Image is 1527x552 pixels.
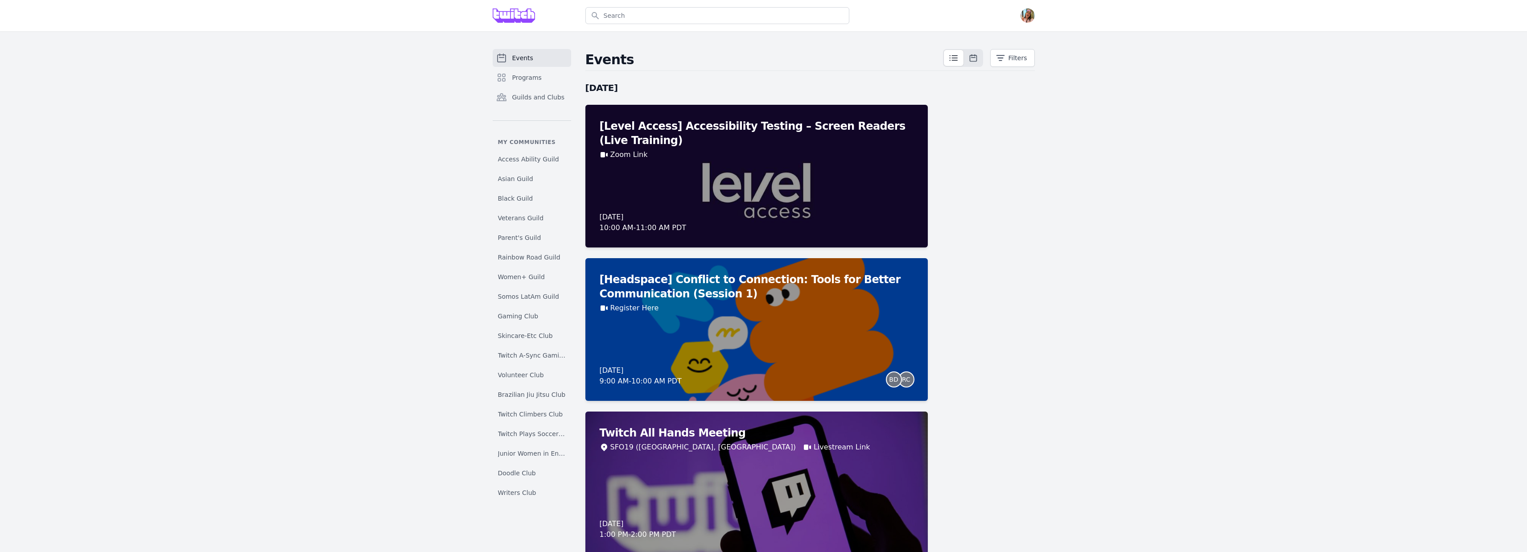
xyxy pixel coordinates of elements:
[493,288,571,305] a: Somos LatAm Guild
[493,49,571,67] a: Events
[600,272,914,301] h2: [Headspace] Conflict to Connection: Tools for Better Communication (Session 1)
[512,93,565,102] span: Guilds and Clubs
[493,406,571,422] a: Twitch Climbers Club
[498,272,545,281] span: Women+ Guild
[498,214,544,222] span: Veterans Guild
[498,429,566,438] span: Twitch Plays Soccer Club
[498,469,536,478] span: Doodle Club
[493,328,571,344] a: Skincare-Etc Club
[512,73,542,82] span: Programs
[498,488,536,497] span: Writers Club
[585,105,928,247] a: [Level Access] Accessibility Testing – Screen Readers (Live Training)Zoom Link[DATE]10:00 AM-11:0...
[498,292,559,301] span: Somos LatAm Guild
[585,7,849,24] input: Search
[498,174,533,183] span: Asian Guild
[493,249,571,265] a: Rainbow Road Guild
[493,465,571,481] a: Doodle Club
[493,88,571,106] a: Guilds and Clubs
[600,119,914,148] h2: [Level Access] Accessibility Testing – Screen Readers (Live Training)
[493,347,571,363] a: Twitch A-Sync Gaming (TAG) Club
[493,269,571,285] a: Women+ Guild
[498,410,563,419] span: Twitch Climbers Club
[493,210,571,226] a: Veterans Guild
[512,54,533,62] span: Events
[902,376,910,383] span: RC
[600,426,914,440] h2: Twitch All Hands Meeting
[493,8,535,23] img: Grove
[990,49,1035,67] button: Filters
[498,233,541,242] span: Parent's Guild
[493,69,571,87] a: Programs
[493,230,571,246] a: Parent's Guild
[493,190,571,206] a: Black Guild
[493,151,571,167] a: Access Ability Guild
[493,367,571,383] a: Volunteer Club
[498,449,566,458] span: Junior Women in Engineering Club
[889,376,898,383] span: BD
[493,139,571,146] p: My communities
[493,445,571,461] a: Junior Women in Engineering Club
[498,390,566,399] span: Brazilian Jiu Jitsu Club
[585,258,928,401] a: [Headspace] Conflict to Connection: Tools for Better Communication (Session 1)Register Here[DATE]...
[493,485,571,501] a: Writers Club
[814,442,870,453] a: Livestream Link
[498,371,544,379] span: Volunteer Club
[493,426,571,442] a: Twitch Plays Soccer Club
[610,149,648,160] a: Zoom Link
[600,212,687,233] div: [DATE] 10:00 AM - 11:00 AM PDT
[498,331,553,340] span: Skincare-Etc Club
[610,303,659,313] a: Register Here
[600,365,682,387] div: [DATE] 9:00 AM - 10:00 AM PDT
[600,519,676,540] div: [DATE] 1:00 PM - 2:00 PM PDT
[493,308,571,324] a: Gaming Club
[498,253,560,262] span: Rainbow Road Guild
[493,49,571,503] nav: Sidebar
[585,82,928,94] h2: [DATE]
[498,351,566,360] span: Twitch A-Sync Gaming (TAG) Club
[498,312,539,321] span: Gaming Club
[498,155,559,164] span: Access Ability Guild
[585,52,943,68] h2: Events
[610,442,796,453] div: SFO19 ([GEOGRAPHIC_DATA], [GEOGRAPHIC_DATA])
[498,194,533,203] span: Black Guild
[493,171,571,187] a: Asian Guild
[493,387,571,403] a: Brazilian Jiu Jitsu Club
